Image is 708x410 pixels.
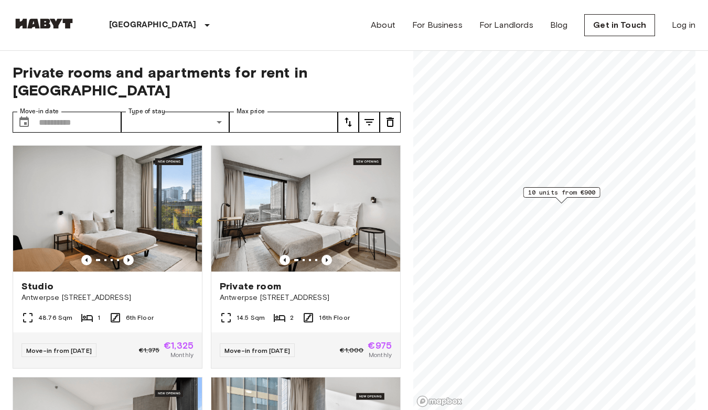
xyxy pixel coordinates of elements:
a: Marketing picture of unit BE-23-003-013-001Previous imagePrevious imageStudioAntwerpse [STREET_AD... [13,145,202,369]
span: €1,000 [340,346,363,355]
a: Blog [550,19,568,31]
button: Previous image [123,255,134,265]
p: [GEOGRAPHIC_DATA] [109,19,197,31]
span: 14.5 Sqm [237,313,265,322]
span: Private rooms and apartments for rent in [GEOGRAPHIC_DATA] [13,63,401,99]
a: Marketing picture of unit BE-23-003-063-002Previous imagePrevious imagePrivate roomAntwerpse [STR... [211,145,401,369]
label: Move-in date [20,107,59,116]
a: For Business [412,19,463,31]
button: Previous image [280,255,290,265]
img: Habyt [13,18,76,29]
button: Previous image [321,255,332,265]
span: €975 [368,341,392,350]
a: About [371,19,395,31]
span: Studio [22,280,53,293]
label: Type of stay [128,107,165,116]
span: 16th Floor [319,313,350,322]
button: tune [359,112,380,133]
a: For Landlords [479,19,533,31]
label: Max price [237,107,265,116]
span: 10 units from €900 [528,188,596,197]
span: Private room [220,280,281,293]
span: Move-in from [DATE] [224,347,290,354]
button: tune [380,112,401,133]
button: tune [338,112,359,133]
div: Map marker [523,187,600,203]
a: Mapbox logo [416,395,463,407]
span: Move-in from [DATE] [26,347,92,354]
span: 6th Floor [126,313,154,322]
span: Antwerpse [STREET_ADDRESS] [220,293,392,303]
button: Choose date [14,112,35,133]
a: Log in [672,19,695,31]
span: €1,325 [164,341,194,350]
span: 1 [98,313,100,322]
img: Marketing picture of unit BE-23-003-013-001 [13,146,202,272]
span: Antwerpse [STREET_ADDRESS] [22,293,194,303]
span: €1,375 [139,346,159,355]
span: Monthly [369,350,392,360]
button: Previous image [81,255,92,265]
span: Monthly [170,350,194,360]
span: 48.76 Sqm [38,313,72,322]
span: 2 [290,313,294,322]
a: Get in Touch [584,14,655,36]
img: Marketing picture of unit BE-23-003-063-002 [211,146,400,272]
